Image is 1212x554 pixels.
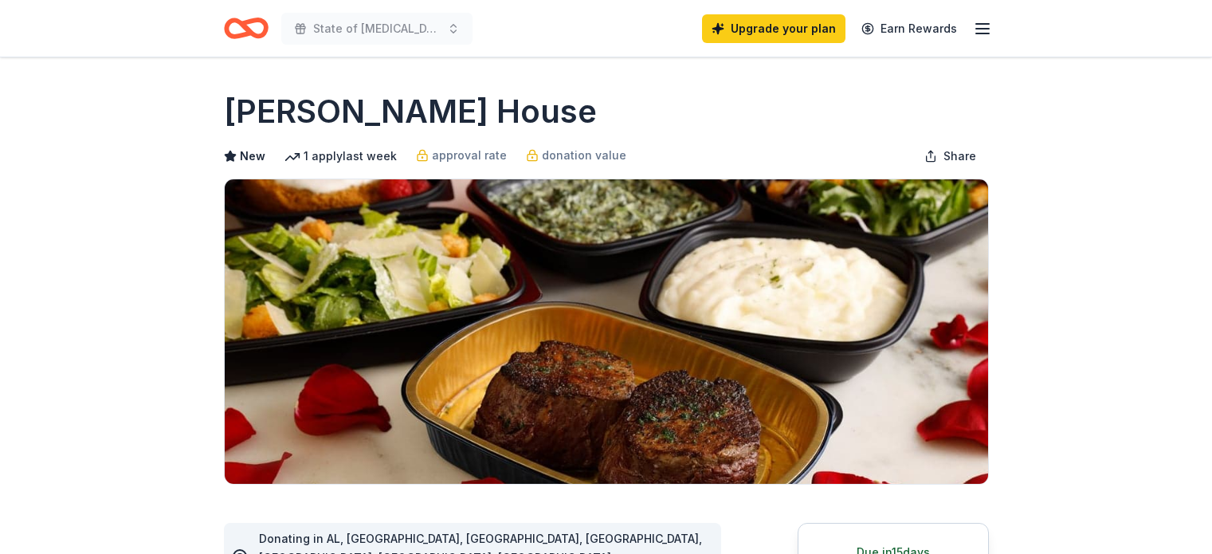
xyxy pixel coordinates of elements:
div: 1 apply last week [284,147,397,166]
a: Home [224,10,269,47]
span: New [240,147,265,166]
span: State of [MEDICAL_DATA] [313,19,441,38]
button: State of [MEDICAL_DATA] [281,13,473,45]
a: approval rate [416,146,507,165]
a: Upgrade your plan [702,14,845,43]
a: donation value [526,146,626,165]
a: Earn Rewards [852,14,967,43]
img: Image for Ruth's Chris Steak House [225,179,988,484]
button: Share [912,140,989,172]
h1: [PERSON_NAME] House [224,89,597,134]
span: Share [943,147,976,166]
span: donation value [542,146,626,165]
span: approval rate [432,146,507,165]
